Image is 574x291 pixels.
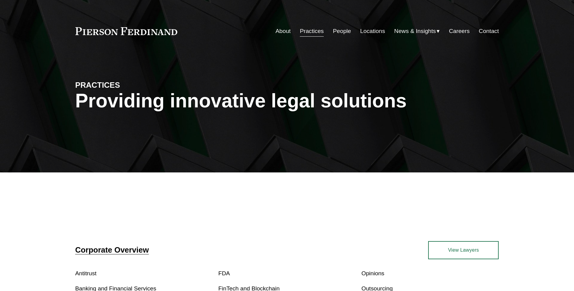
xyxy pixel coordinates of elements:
[479,25,499,37] a: Contact
[394,26,436,37] span: News & Insights
[75,270,97,276] a: Antitrust
[75,90,499,112] h1: Providing innovative legal solutions
[75,80,181,90] h4: PRACTICES
[428,241,499,259] a: View Lawyers
[62,201,118,209] button: Intellectual Property
[394,25,440,37] a: folder dropdown
[75,246,149,254] a: Corporate Overview
[361,270,384,276] a: Opinions
[218,270,230,276] a: FDA
[300,25,324,37] a: Practices
[333,25,351,37] a: People
[449,25,470,37] a: Careers
[120,201,157,209] button: Employment
[32,201,61,209] button: Litigation
[276,25,291,37] a: About
[360,25,385,37] a: Locations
